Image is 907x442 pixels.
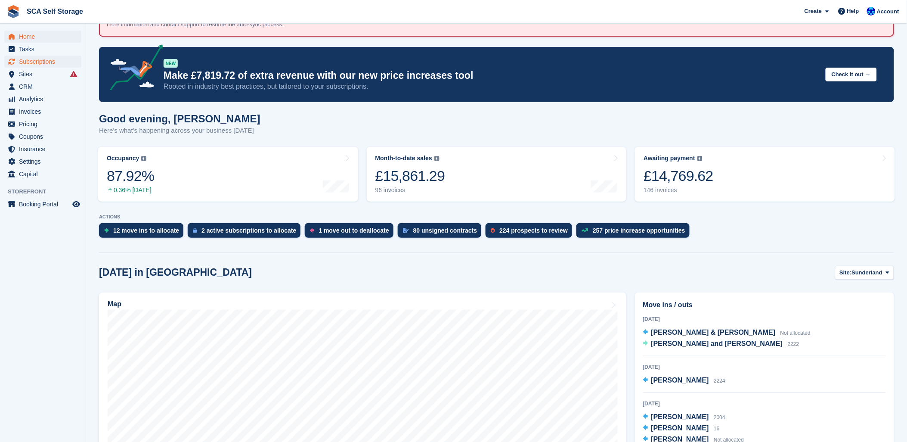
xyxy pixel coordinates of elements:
a: Month-to-date sales £15,861.29 96 invoices [367,147,627,202]
img: icon-info-grey-7440780725fd019a000dd9b08b2336e03edf1995a4989e88bcd33f0948082b44.svg [697,156,703,161]
div: 96 invoices [375,187,445,194]
a: menu [4,68,81,80]
button: Check it out → [826,68,877,82]
div: [DATE] [643,315,886,323]
a: SCA Self Storage [23,4,87,19]
div: 87.92% [107,167,154,185]
div: 257 price increase opportunities [593,227,685,234]
span: Not allocated [780,330,811,336]
div: 80 unsigned contracts [413,227,477,234]
span: [PERSON_NAME] [651,424,709,432]
span: 2222 [788,341,799,347]
span: Booking Portal [19,198,71,210]
div: 1 move out to deallocate [319,227,389,234]
a: 80 unsigned contracts [398,223,486,242]
a: menu [4,143,81,155]
a: 1 move out to deallocate [305,223,397,242]
h2: Move ins / outs [643,300,886,310]
span: Coupons [19,131,71,143]
span: Pricing [19,118,71,130]
img: contract_signature_icon-13c848040528278c33f63329250d36e43548de30e8caae1d1a13099fd9432cc5.svg [403,228,409,233]
span: Tasks [19,43,71,55]
span: Sunderland [852,268,883,277]
span: [PERSON_NAME] [651,413,709,420]
div: 2 active subscriptions to allocate [201,227,296,234]
h2: [DATE] in [GEOGRAPHIC_DATA] [99,267,252,278]
span: Analytics [19,93,71,105]
a: 224 prospects to review [486,223,576,242]
img: price_increase_opportunities-93ffe204e8149a01c8c9dc8f82e8f89637d9d84a8eef4429ea346261dce0b2c0.svg [582,228,588,232]
span: 16 [714,426,719,432]
a: [PERSON_NAME] & [PERSON_NAME] Not allocated [643,327,811,339]
a: [PERSON_NAME] 16 [643,423,720,434]
a: menu [4,43,81,55]
p: Make £7,819.72 of extra revenue with our new price increases tool [164,69,819,82]
div: 12 move ins to allocate [113,227,179,234]
h2: Map [108,300,121,308]
span: Invoices [19,106,71,118]
span: Site: [840,268,852,277]
span: Create [805,7,822,16]
img: move_ins_to_allocate_icon-fdf77a2bb77ea45bf5b3d319d69a93e2d87916cf1d5bf7949dd705db3b84f3ca.svg [104,228,109,233]
img: icon-info-grey-7440780725fd019a000dd9b08b2336e03edf1995a4989e88bcd33f0948082b44.svg [434,156,440,161]
span: Settings [19,156,71,168]
a: menu [4,118,81,130]
a: [PERSON_NAME] and [PERSON_NAME] 2222 [643,339,799,350]
a: 12 move ins to allocate [99,223,188,242]
div: Occupancy [107,155,139,162]
div: Month-to-date sales [375,155,432,162]
span: 2224 [714,378,725,384]
a: Awaiting payment £14,769.62 146 invoices [635,147,895,202]
span: CRM [19,81,71,93]
a: Preview store [71,199,81,209]
span: [PERSON_NAME] & [PERSON_NAME] [651,329,776,336]
a: menu [4,81,81,93]
img: move_outs_to_deallocate_icon-f764333ba52eb49d3ac5e1228854f67142a1ed5810a6f6cc68b1a99e826820c5.svg [310,228,314,233]
span: [PERSON_NAME] [651,377,709,384]
div: 0.36% [DATE] [107,187,154,194]
p: ACTIONS [99,214,894,220]
span: Capital [19,168,71,180]
i: Smart entry sync failures have occurred [70,71,77,78]
img: prospect-51fa495bee0391a8d652442698ab0144808aea92771e9ea1ae160a38d050c398.svg [491,228,495,233]
a: menu [4,168,81,180]
p: Here's what's happening across your business [DATE] [99,126,260,136]
a: menu [4,198,81,210]
img: price-adjustments-announcement-icon-8257ccfd72463d97f412b2fc003d46551f7dbcb40ab6d574587a9cd5c0d94... [103,44,163,93]
span: Subscriptions [19,56,71,68]
a: 257 price increase opportunities [576,223,694,242]
div: 224 prospects to review [499,227,568,234]
div: NEW [164,59,178,68]
span: Storefront [8,187,86,196]
h1: Good evening, [PERSON_NAME] [99,113,260,125]
div: [DATE] [643,400,886,408]
p: Rooted in industry best practices, but tailored to your subscriptions. [164,82,819,91]
img: stora-icon-8386f47178a22dfd0bd8f6a31ec36ba5ce8667c1dd55bd0f319d3a0aa187defe.svg [7,5,20,18]
a: menu [4,93,81,105]
div: £14,769.62 [644,167,713,185]
div: 146 invoices [644,187,713,194]
div: Awaiting payment [644,155,695,162]
div: £15,861.29 [375,167,445,185]
a: menu [4,31,81,43]
a: [PERSON_NAME] 2004 [643,412,725,423]
span: Help [847,7,859,16]
span: 2004 [714,414,725,420]
span: Sites [19,68,71,80]
a: 2 active subscriptions to allocate [188,223,305,242]
a: menu [4,131,81,143]
span: Account [877,7,899,16]
div: [DATE] [643,363,886,371]
span: Home [19,31,71,43]
img: Kelly Neesham [867,7,876,16]
a: [PERSON_NAME] 2224 [643,375,725,386]
a: menu [4,106,81,118]
button: Site: Sunderland [835,266,894,280]
a: menu [4,156,81,168]
span: [PERSON_NAME] and [PERSON_NAME] [651,340,783,347]
a: menu [4,56,81,68]
img: icon-info-grey-7440780725fd019a000dd9b08b2336e03edf1995a4989e88bcd33f0948082b44.svg [141,156,146,161]
img: active_subscription_to_allocate_icon-d502201f5373d7db506a760aba3b589e785aa758c864c3986d89f69b8ff3... [193,227,197,233]
span: Insurance [19,143,71,155]
a: Occupancy 87.92% 0.36% [DATE] [98,147,358,202]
